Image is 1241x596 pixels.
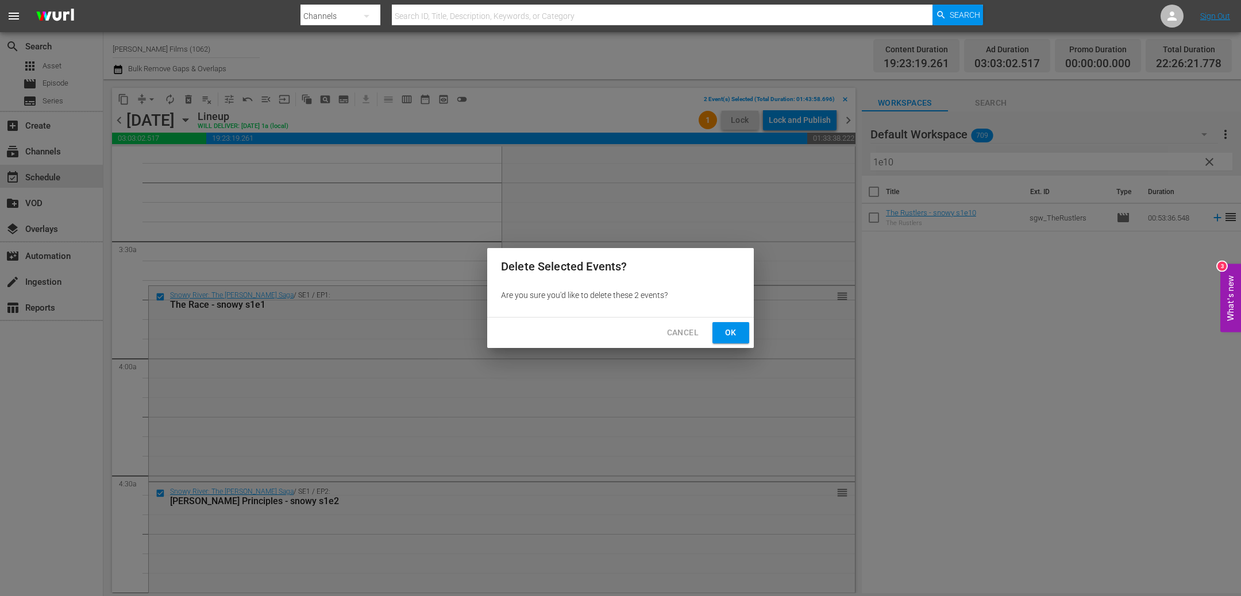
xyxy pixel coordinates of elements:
[658,322,708,343] button: Cancel
[1217,262,1227,271] div: 3
[501,257,740,276] h2: Delete Selected Events?
[1200,11,1230,21] a: Sign Out
[7,9,21,23] span: menu
[722,326,740,340] span: Ok
[487,285,754,305] div: Are you sure you'd like to delete these 2 events?
[712,322,749,343] button: Ok
[667,326,699,340] span: Cancel
[950,5,980,25] span: Search
[1220,264,1241,332] button: Open Feedback Widget
[28,3,83,30] img: ans4CAIJ8jUAAAAAAAAAAAAAAAAAAAAAAAAgQb4GAAAAAAAAAAAAAAAAAAAAAAAAJMjXAAAAAAAAAAAAAAAAAAAAAAAAgAT5G...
